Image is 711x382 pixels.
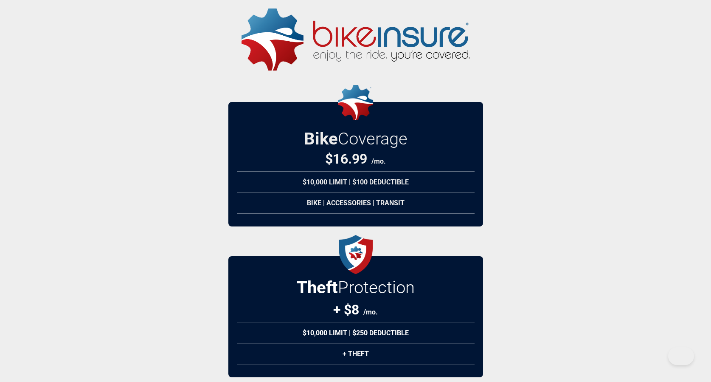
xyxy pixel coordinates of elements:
[237,171,475,193] div: $10,000 Limit | $100 Deductible
[237,322,475,344] div: $10,000 Limit | $250 Deductible
[325,151,386,167] div: $16.99
[297,277,338,297] strong: Theft
[304,129,407,149] h2: Bike
[333,302,378,318] div: + $8
[338,129,407,149] span: Coverage
[363,308,378,316] span: /mo.
[237,192,475,214] div: Bike | Accessories | Transit
[371,157,386,165] span: /mo.
[237,343,475,365] div: + Theft
[668,347,694,365] iframe: Toggle Customer Support
[297,277,415,297] h2: Protection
